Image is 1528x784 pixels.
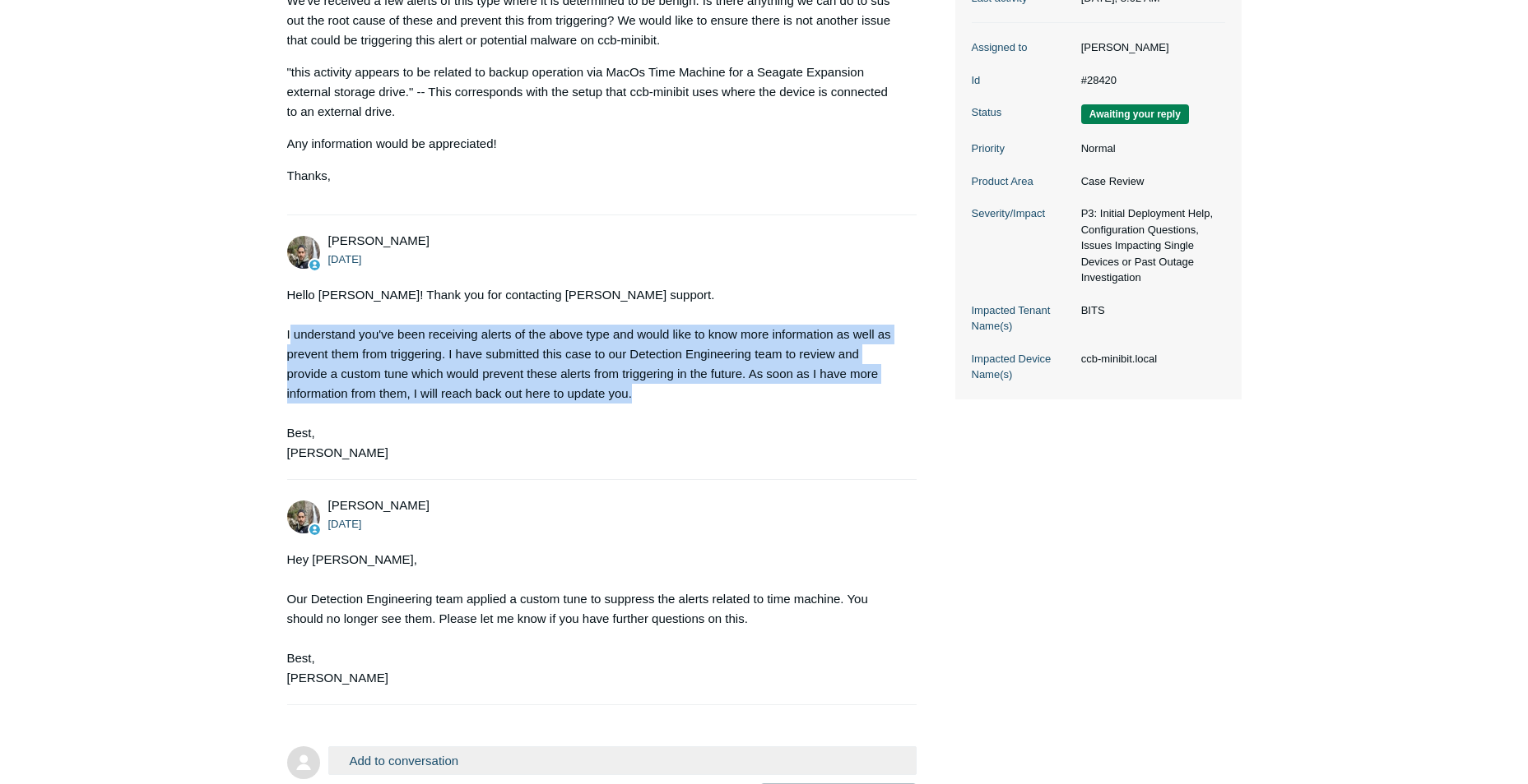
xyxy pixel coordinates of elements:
[1073,302,1225,319] dd: BITS
[287,166,901,186] p: Thanks,
[972,104,1073,121] dt: Status
[1073,72,1225,89] dd: #28420
[972,39,1073,56] dt: Assigned to
[972,173,1073,190] dt: Product Area
[972,205,1073,222] dt: Severity/Impact
[328,233,430,247] span: Michael Tjader
[287,285,901,463] div: Hello [PERSON_NAME]! Thank you for contacting [PERSON_NAME] support. I understand you've been rec...
[1073,205,1225,286] dd: P3: Initial Deployment Help, Configuration Questions, Issues Impacting Single Devices or Past Out...
[328,253,362,265] time: 09/25/2025, 15:26
[328,746,917,775] button: Add to conversation
[972,351,1073,383] dt: Impacted Device Name(s)
[1081,104,1189,124] span: We are waiting for you to respond
[972,141,1073,157] dt: Priority
[328,498,430,512] span: Michael Tjader
[1073,173,1225,190] dd: Case Review
[328,518,362,530] time: 09/26/2025, 07:08
[1073,351,1225,367] dd: ccb-minibit.local
[972,302,1073,334] dt: Impacted Tenant Name(s)
[972,72,1073,89] dt: Id
[287,550,901,688] div: Hey [PERSON_NAME], Our Detection Engineering team applied a custom tune to suppress the alerts re...
[287,62,901,122] p: "this activity appears to be related to backup operation via MacOs Time Machine for a Seagate Exp...
[1073,141,1225,157] dd: Normal
[287,134,901,154] p: Any information would be appreciated!
[1073,39,1225,56] dd: [PERSON_NAME]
